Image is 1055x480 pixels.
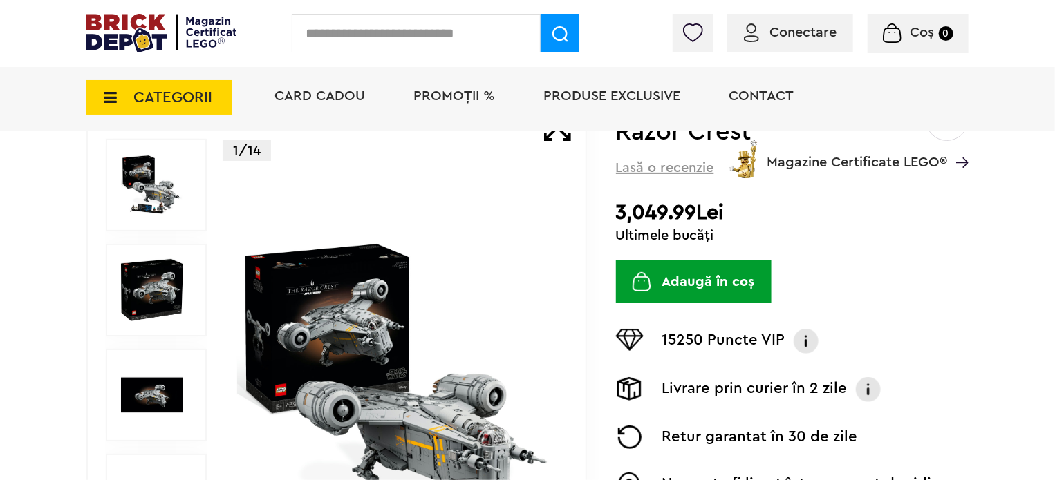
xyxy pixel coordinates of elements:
a: Magazine Certificate LEGO® [947,137,969,151]
a: Contact [729,89,794,103]
img: Razor Crest [121,259,183,321]
img: Livrare [616,377,644,401]
p: Livrare prin curier în 2 zile [662,377,848,402]
span: Coș [911,26,935,39]
span: Conectare [769,26,837,39]
button: Adaugă în coș [616,260,772,303]
h2: 3,049.99Lei [616,200,969,225]
div: Ultimele bucăți [616,229,969,242]
p: Retur garantat în 30 de zile [662,425,858,449]
img: Puncte VIP [616,329,644,351]
img: Razor Crest [121,154,183,216]
span: Magazine Certificate LEGO® [767,137,947,169]
img: Returnare [616,425,644,449]
a: PROMOȚII % [413,89,495,103]
small: 0 [939,26,953,41]
span: CATEGORII [133,90,212,105]
img: Info livrare prin curier [855,377,882,402]
a: Conectare [744,26,837,39]
a: Produse exclusive [543,89,680,103]
img: Razor Crest LEGO 75331 [121,364,183,426]
p: 15250 Puncte VIP [662,329,785,354]
img: Info VIP [792,329,820,354]
a: Card Cadou [274,89,365,103]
